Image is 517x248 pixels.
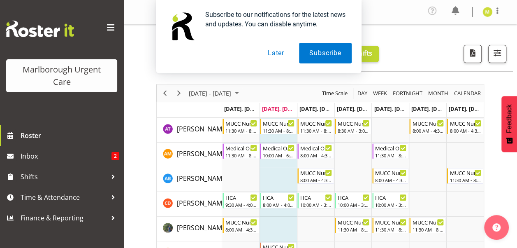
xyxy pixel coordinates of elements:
button: Feedback - Show survey [501,96,517,152]
div: Agnes Tyson"s event - MUCC Nursing AM Weekends Begin From Saturday, September 13, 2025 at 8:00:00... [409,119,446,134]
span: [DATE], [DATE] [337,105,374,112]
div: MUCC Nursing PM Weekends [412,218,444,226]
div: 8:00 AM - 4:30 PM [375,177,407,183]
button: Time Scale [321,88,349,98]
div: Alexandra Madigan"s event - Medical Officer PM Weekday Begin From Friday, September 12, 2025 at 1... [372,143,409,159]
span: Time & Attendance [21,191,107,204]
div: Gloria Varghese"s event - MUCC Nursing PM Weekday Begin From Friday, September 12, 2025 at 11:30:... [372,218,409,233]
div: Cordelia Davies"s event - HCA Begin From Wednesday, September 10, 2025 at 10:00:00 AM GMT+12:00 E... [297,193,334,208]
button: Timeline Day [356,88,369,98]
div: Agnes Tyson"s event - MUCC Nursing AM Weekday Begin From Thursday, September 11, 2025 at 8:30:00 ... [335,119,371,134]
span: [DATE], [DATE] [224,105,262,112]
span: [DATE], [DATE] [299,105,337,112]
div: Andrew Brooks"s event - MUCC Nursing PM Weekends Begin From Sunday, September 14, 2025 at 11:30:0... [447,168,483,184]
div: 8:30 AM - 3:00 PM [338,127,369,134]
div: 11:30 AM - 8:00 PM [412,226,444,233]
img: help-xxl-2.png [492,223,501,232]
span: 2 [111,152,119,160]
div: MUCC Nursing PM Weekday [225,119,257,127]
div: MUCC Nursing PM Weekday [263,119,294,127]
div: HCA [263,193,294,201]
img: notification icon [166,10,199,43]
span: [DATE], [DATE] [262,105,299,112]
td: Alexandra Madigan resource [157,143,222,167]
button: Fortnight [392,88,424,98]
span: Shifts [21,171,107,183]
div: Medical Officer AM Weekday [300,144,332,152]
div: Medical Officer PM Weekday [225,144,257,152]
button: Previous [160,88,171,98]
a: [PERSON_NAME] [177,149,228,159]
span: Inbox [21,150,111,162]
span: calendar [453,88,482,98]
div: 11:30 AM - 8:00 PM [225,152,257,159]
div: 10:00 AM - 3:00 PM [300,201,332,208]
div: 11:30 AM - 8:00 PM [375,152,407,159]
div: Cordelia Davies"s event - HCA Begin From Friday, September 12, 2025 at 10:00:00 AM GMT+12:00 Ends... [372,193,409,208]
div: Alexandra Madigan"s event - Medical Officer MID Weekday Begin From Tuesday, September 9, 2025 at ... [260,143,297,159]
button: Timeline Month [427,88,450,98]
div: Gloria Varghese"s event - MUCC Nursing PM Weekday Begin From Thursday, September 11, 2025 at 11:3... [335,218,371,233]
div: Cordelia Davies"s event - HCA Begin From Tuesday, September 9, 2025 at 8:00:00 AM GMT+12:00 Ends ... [260,193,297,208]
div: Gloria Varghese"s event - MUCC Nursing PM Weekends Begin From Saturday, September 13, 2025 at 11:... [409,218,446,233]
div: Agnes Tyson"s event - MUCC Nursing PM Weekday Begin From Wednesday, September 10, 2025 at 11:30:0... [297,119,334,134]
div: 10:00 AM - 3:00 PM [375,201,407,208]
div: MUCC Nursing PM Weekday [375,218,407,226]
div: 8:00 AM - 4:30 PM [450,127,481,134]
div: 11:30 AM - 8:00 PM [263,127,294,134]
div: Subscribe to our notifications for the latest news and updates. You can disable anytime. [199,10,352,29]
div: 11:30 AM - 8:00 PM [338,226,369,233]
div: Alexandra Madigan"s event - Medical Officer PM Weekday Begin From Monday, September 8, 2025 at 11... [223,143,259,159]
a: [PERSON_NAME] [177,124,228,134]
div: HCA [338,193,369,201]
button: Month [453,88,482,98]
div: 8:00 AM - 4:30 PM [225,226,257,233]
span: Month [427,88,449,98]
span: [PERSON_NAME] [177,124,228,133]
div: MUCC Nursing PM Weekday [338,218,369,226]
div: Agnes Tyson"s event - MUCC Nursing PM Weekday Begin From Monday, September 8, 2025 at 11:30:00 AM... [223,119,259,134]
div: Andrew Brooks"s event - MUCC Nursing AM Weekday Begin From Wednesday, September 10, 2025 at 8:00:... [297,168,334,184]
div: MUCC Nursing PM Weekends [450,168,481,177]
td: Andrew Brooks resource [157,167,222,192]
div: 10:00 AM - 3:00 PM [338,201,369,208]
div: Agnes Tyson"s event - MUCC Nursing PM Weekday Begin From Tuesday, September 9, 2025 at 11:30:00 A... [260,119,297,134]
span: [DATE], [DATE] [374,105,411,112]
div: MUCC Nursing PM Weekday [300,119,332,127]
div: MUCC Nursing AM Weekday [225,218,257,226]
div: Alexandra Madigan"s event - Medical Officer AM Weekday Begin From Wednesday, September 10, 2025 a... [297,143,334,159]
div: Cordelia Davies"s event - HCA Begin From Monday, September 8, 2025 at 9:30:00 AM GMT+12:00 Ends A... [223,193,259,208]
span: [PERSON_NAME] [177,174,228,183]
div: MUCC Nursing AM Weekends [450,119,481,127]
span: Week [372,88,388,98]
a: [PERSON_NAME] [177,173,228,183]
div: 9:30 AM - 4:00 PM [225,201,257,208]
button: September 08 - 14, 2025 [188,88,243,98]
span: [DATE] - [DATE] [188,88,232,98]
span: [PERSON_NAME] [177,223,228,232]
span: Day [357,88,368,98]
span: Feedback [505,104,513,133]
div: Cordelia Davies"s event - HCA Begin From Thursday, September 11, 2025 at 10:00:00 AM GMT+12:00 En... [335,193,371,208]
span: Roster [21,129,119,142]
span: [DATE], [DATE] [411,105,449,112]
div: Medical Officer MID Weekday [263,144,294,152]
span: Fortnight [392,88,423,98]
div: 8:00 AM - 4:00 PM [263,201,294,208]
div: HCA [225,193,257,201]
div: 11:30 AM - 8:00 PM [225,127,257,134]
div: Next [172,84,186,102]
div: 8:00 AM - 4:30 PM [412,127,444,134]
span: [PERSON_NAME] [177,149,228,158]
div: HCA [300,193,332,201]
div: Previous [158,84,172,102]
div: MUCC Nursing AM Weekday [375,168,407,177]
a: [PERSON_NAME] [177,223,228,233]
div: 10:00 AM - 6:30 PM [263,152,294,159]
div: MUCC Nursing AM Weekends [412,119,444,127]
button: Timeline Week [372,88,389,98]
td: Agnes Tyson resource [157,118,222,143]
span: Finance & Reporting [21,212,107,224]
span: Time Scale [321,88,348,98]
div: 11:30 AM - 8:00 PM [300,127,332,134]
